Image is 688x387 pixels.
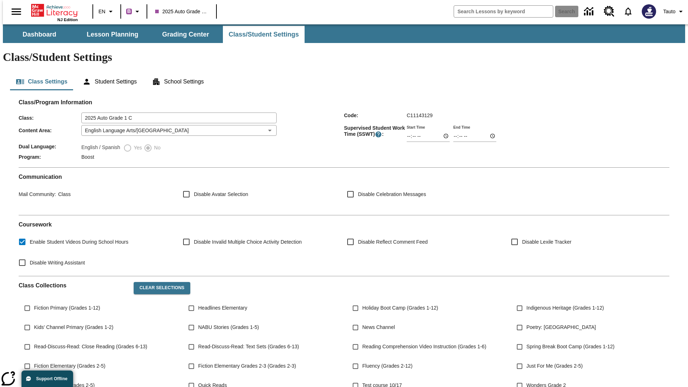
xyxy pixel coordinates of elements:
[30,238,128,246] span: Enable Student Videos During School Hours
[6,1,27,22] button: Open side menu
[642,4,656,19] img: Avatar
[162,30,209,39] span: Grading Center
[660,5,688,18] button: Profile/Settings
[362,324,395,331] span: News Channel
[407,113,433,118] span: C11143129
[19,282,128,289] h2: Class Collections
[522,238,572,246] span: Disable Lexile Tracker
[637,2,660,21] button: Select a new avatar
[4,26,75,43] button: Dashboard
[344,113,407,118] span: Code :
[344,125,407,138] span: Supervised Student Work Time (SSWT) :
[198,343,299,350] span: Read-Discuss-Read: Text Sets (Grades 6-13)
[453,124,470,130] label: End Time
[358,191,426,198] span: Disable Celebration Messages
[99,8,105,15] span: EN
[619,2,637,21] a: Notifications
[19,154,81,160] span: Program :
[198,304,247,312] span: Headlines Elementary
[31,3,78,22] div: Home
[34,362,105,370] span: Fiction Elementary (Grades 2-5)
[526,324,596,331] span: Poetry: [GEOGRAPHIC_DATA]
[194,191,248,198] span: Disable Avatar Selection
[77,26,148,43] button: Lesson Planning
[34,324,113,331] span: Kids' Channel Primary (Grades 1-2)
[77,73,142,90] button: Student Settings
[10,73,678,90] div: Class/Student Settings
[375,131,382,138] button: Supervised Student Work Time is the timeframe when students can take LevelSet and when lessons ar...
[526,362,583,370] span: Just For Me (Grades 2-5)
[229,30,299,39] span: Class/Student Settings
[81,144,120,152] label: English / Spanish
[19,221,669,270] div: Coursework
[362,304,438,312] span: Holiday Boot Camp (Grades 1-12)
[10,73,73,90] button: Class Settings
[19,115,81,121] span: Class :
[198,362,296,370] span: Fiction Elementary Grades 2-3 (Grades 2-3)
[19,99,669,106] h2: Class/Program Information
[3,26,305,43] div: SubNavbar
[127,7,131,16] span: B
[81,125,277,136] div: English Language Arts/[GEOGRAPHIC_DATA]
[19,173,669,180] h2: Communication
[150,26,221,43] button: Grading Center
[198,324,259,331] span: NABU Stories (Grades 1-5)
[362,343,486,350] span: Reading Comprehension Video Instruction (Grades 1-6)
[407,124,425,130] label: Start Time
[19,173,669,209] div: Communication
[123,5,144,18] button: Boost Class color is purple. Change class color
[362,362,412,370] span: Fluency (Grades 2-12)
[526,304,604,312] span: Indigenous Heritage (Grades 1-12)
[358,238,428,246] span: Disable Reflect Comment Feed
[87,30,138,39] span: Lesson Planning
[132,144,142,152] span: Yes
[21,371,73,387] button: Support Offline
[3,24,685,43] div: SubNavbar
[56,191,71,197] span: Class
[663,8,675,15] span: Tauto
[34,304,100,312] span: Fiction Primary (Grades 1-12)
[19,144,81,149] span: Dual Language :
[81,154,94,160] span: Boost
[81,113,277,123] input: Class
[95,5,118,18] button: Language: EN, Select a language
[36,376,67,381] span: Support Offline
[223,26,305,43] button: Class/Student Settings
[23,30,56,39] span: Dashboard
[34,343,147,350] span: Read-Discuss-Read: Close Reading (Grades 6-13)
[152,144,161,152] span: No
[19,221,669,228] h2: Course work
[30,259,85,267] span: Disable Writing Assistant
[194,238,302,246] span: Disable Invalid Multiple Choice Activity Detection
[57,18,78,22] span: NJ Edition
[155,8,208,15] span: 2025 Auto Grade 1 C
[19,106,669,162] div: Class/Program Information
[31,3,78,18] a: Home
[599,2,619,21] a: Resource Center, Will open in new tab
[580,2,599,21] a: Data Center
[146,73,210,90] button: School Settings
[526,343,615,350] span: Spring Break Boot Camp (Grades 1-12)
[454,6,553,17] input: search field
[19,191,56,197] span: Mail Community :
[3,51,685,64] h1: Class/Student Settings
[134,282,190,294] button: Clear Selections
[19,128,81,133] span: Content Area :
